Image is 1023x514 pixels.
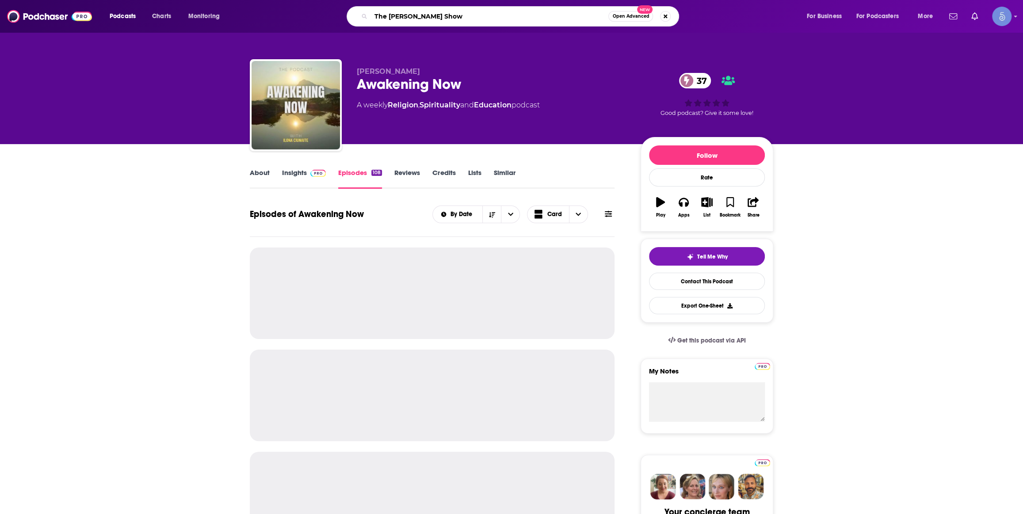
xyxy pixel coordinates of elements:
span: Open Advanced [612,14,649,19]
span: , [418,101,420,109]
a: Spirituality [420,101,460,109]
span: More [918,10,933,23]
button: Apps [672,191,695,223]
div: Rate [649,168,765,187]
a: Credits [432,168,455,189]
span: For Business [807,10,842,23]
button: Sort Direction [482,206,501,223]
span: Tell Me Why [697,253,728,260]
img: Podchaser Pro [755,363,770,370]
button: Follow [649,145,765,165]
img: Jules Profile [709,474,734,499]
button: Show profile menu [992,7,1012,26]
a: Contact This Podcast [649,273,765,290]
a: Episodes108 [338,168,382,189]
a: Show notifications dropdown [968,9,981,24]
button: open menu [501,206,519,223]
img: Podchaser Pro [755,459,770,466]
button: Bookmark [718,191,741,223]
h2: Choose List sort [432,206,520,223]
span: Logged in as Spiral5-G1 [992,7,1012,26]
span: Get this podcast via API [677,337,746,344]
button: tell me why sparkleTell Me Why [649,247,765,266]
img: User Profile [992,7,1012,26]
a: Similar [493,168,515,189]
button: List [695,191,718,223]
a: Lists [468,168,481,189]
a: 37 [679,73,711,88]
a: Reviews [394,168,420,189]
span: [PERSON_NAME] [357,67,420,76]
a: Pro website [755,458,770,466]
span: Monitoring [188,10,220,23]
div: 108 [371,170,382,176]
a: Religion [388,101,418,109]
div: Play [656,213,665,218]
div: Bookmark [720,213,741,218]
h1: Episodes of Awakening Now [250,209,364,220]
button: open menu [103,9,147,23]
img: Awakening Now [252,61,340,149]
a: Pro website [755,362,770,370]
img: Sydney Profile [650,474,676,499]
button: Play [649,191,672,223]
a: Charts [146,9,176,23]
img: Podchaser Pro [310,170,326,177]
button: open menu [433,211,483,217]
button: open menu [851,9,912,23]
button: Open AdvancedNew [608,11,653,22]
div: Share [747,213,759,218]
span: Good podcast? Give it some love! [660,110,753,116]
button: Export One-Sheet [649,297,765,314]
img: tell me why sparkle [687,253,694,260]
a: About [250,168,270,189]
a: Show notifications dropdown [946,9,961,24]
img: Barbara Profile [679,474,705,499]
button: Share [742,191,765,223]
span: New [637,5,653,14]
span: For Podcasters [856,10,899,23]
div: List [703,213,710,218]
span: Charts [152,10,171,23]
input: Search podcasts, credits, & more... [371,9,608,23]
img: Jon Profile [738,474,763,499]
span: By Date [450,211,475,217]
a: InsightsPodchaser Pro [282,168,326,189]
div: A weekly podcast [357,100,540,110]
img: Podchaser - Follow, Share and Rate Podcasts [7,8,92,25]
a: Education [474,101,511,109]
span: and [460,101,474,109]
span: Podcasts [110,10,136,23]
span: Card [547,211,562,217]
button: open menu [801,9,853,23]
button: open menu [912,9,944,23]
a: Get this podcast via API [661,330,753,351]
button: Choose View [527,206,588,223]
div: Apps [678,213,690,218]
div: Search podcasts, credits, & more... [355,6,687,27]
label: My Notes [649,367,765,382]
button: open menu [182,9,231,23]
span: 37 [688,73,711,88]
div: 37Good podcast? Give it some love! [641,67,773,122]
